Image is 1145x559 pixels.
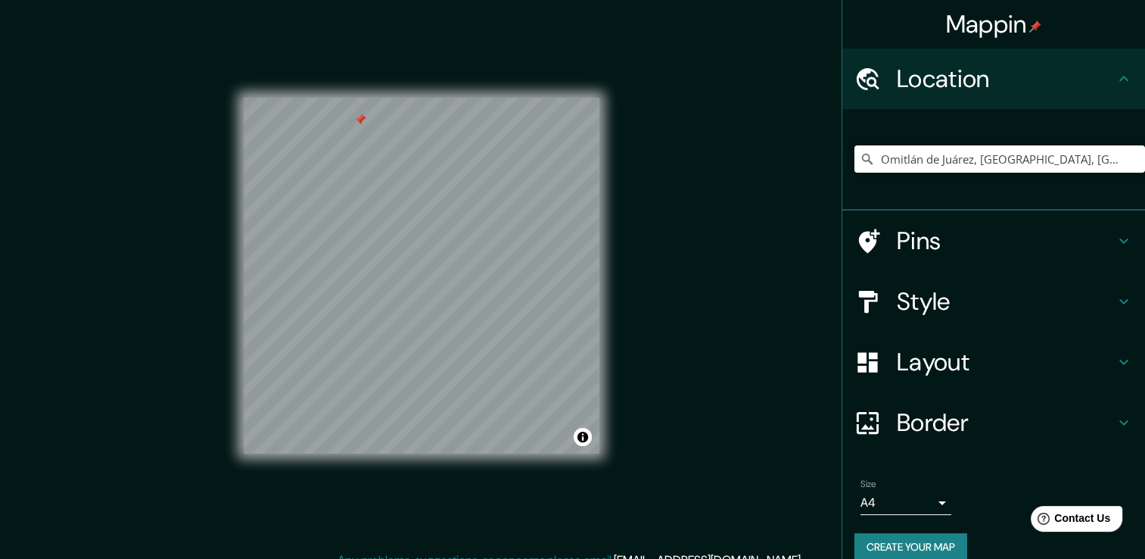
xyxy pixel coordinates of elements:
div: Layout [842,332,1145,392]
h4: Location [897,64,1115,94]
h4: Mappin [946,9,1042,39]
div: Pins [842,211,1145,271]
h4: Layout [897,347,1115,377]
label: Size [860,478,876,491]
img: pin-icon.png [1029,20,1041,33]
h4: Style [897,286,1115,317]
div: Location [842,48,1145,109]
input: Pick your city or area [854,145,1145,173]
canvas: Map [244,98,599,454]
h4: Border [897,408,1115,438]
div: Border [842,392,1145,453]
div: A4 [860,491,951,515]
iframe: Help widget launcher [1010,500,1128,542]
div: Style [842,271,1145,332]
button: Toggle attribution [574,428,592,446]
h4: Pins [897,226,1115,256]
